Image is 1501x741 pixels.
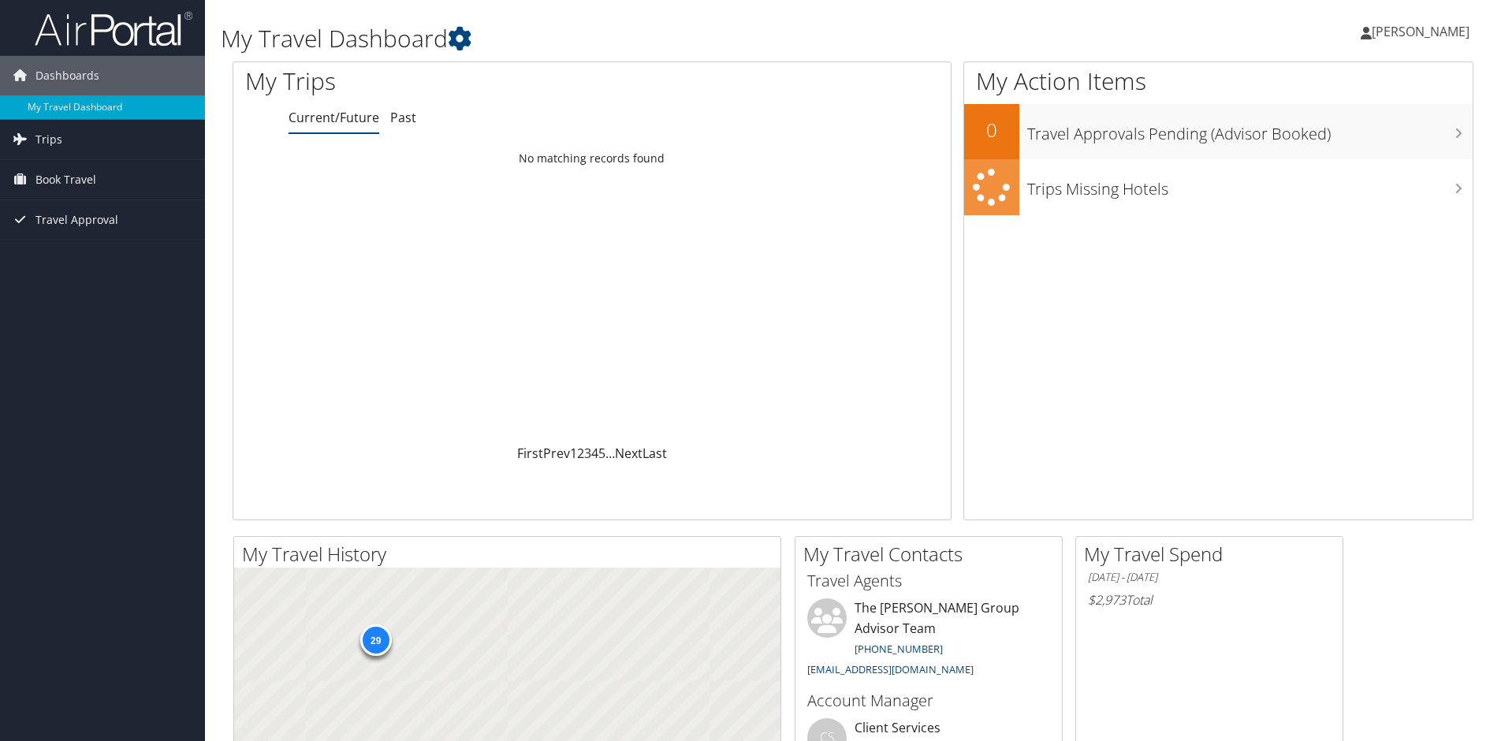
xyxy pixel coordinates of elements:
h3: Travel Approvals Pending (Advisor Booked) [1027,115,1473,145]
a: 2 [577,445,584,462]
a: 5 [598,445,605,462]
a: Trips Missing Hotels [964,159,1473,215]
a: Last [642,445,667,462]
a: 0Travel Approvals Pending (Advisor Booked) [964,104,1473,159]
h3: Travel Agents [807,570,1050,592]
a: Past [390,109,416,126]
h2: My Travel Spend [1084,541,1343,568]
a: Current/Future [289,109,379,126]
span: … [605,445,615,462]
h1: My Trips [245,65,640,98]
a: 3 [584,445,591,462]
h1: My Action Items [964,65,1473,98]
h1: My Travel Dashboard [221,22,1063,55]
td: No matching records found [233,144,951,173]
h2: My Travel Contacts [803,541,1062,568]
a: 4 [591,445,598,462]
a: [EMAIL_ADDRESS][DOMAIN_NAME] [807,662,974,676]
span: Dashboards [35,56,99,95]
a: Next [615,445,642,462]
a: Prev [543,445,570,462]
h6: Total [1088,591,1331,609]
span: [PERSON_NAME] [1372,23,1469,40]
h2: 0 [964,117,1019,143]
span: Travel Approval [35,200,118,240]
a: 1 [570,445,577,462]
li: The [PERSON_NAME] Group Advisor Team [799,598,1058,683]
div: 29 [359,624,391,656]
span: Trips [35,120,62,159]
img: airportal-logo.png [35,10,192,47]
span: $2,973 [1088,591,1126,609]
span: Book Travel [35,160,96,199]
a: [PHONE_NUMBER] [855,642,943,656]
h3: Account Manager [807,690,1050,712]
h3: Trips Missing Hotels [1027,170,1473,200]
h6: [DATE] - [DATE] [1088,570,1331,585]
h2: My Travel History [242,541,780,568]
a: First [517,445,543,462]
a: [PERSON_NAME] [1361,8,1485,55]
